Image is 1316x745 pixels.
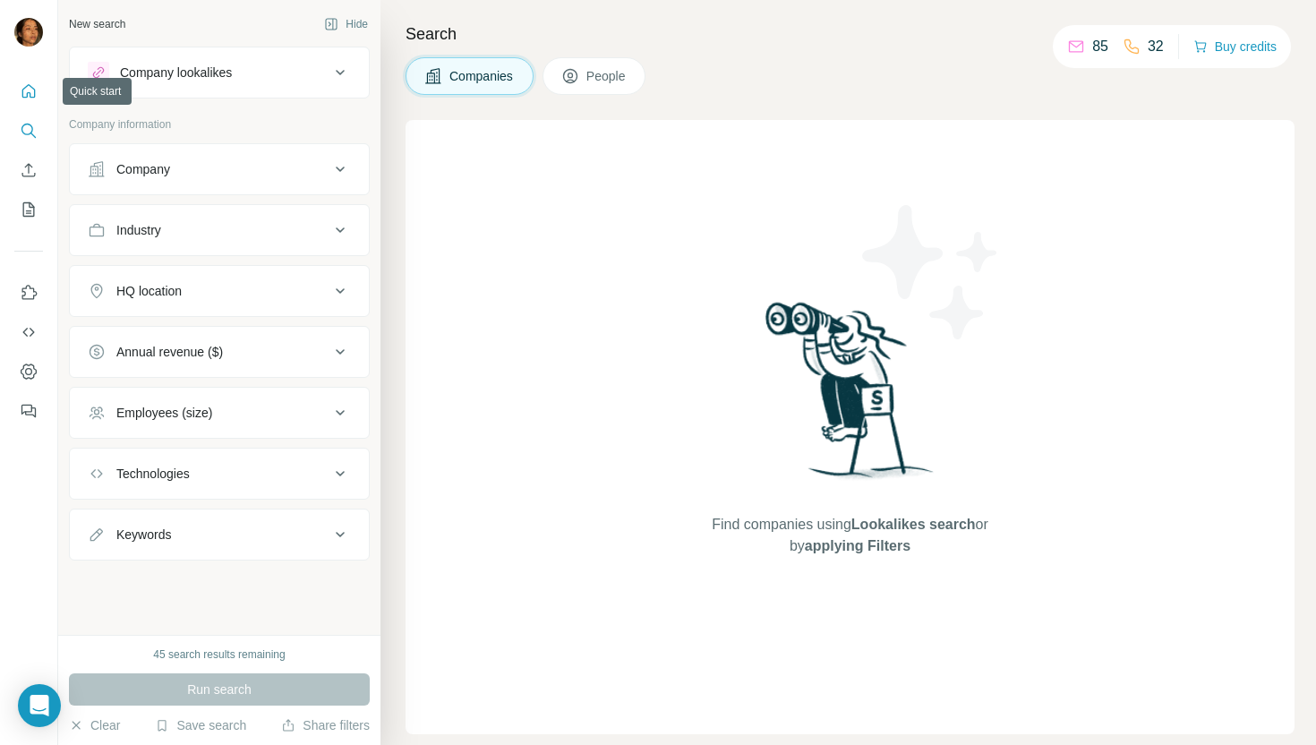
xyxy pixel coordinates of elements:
[70,148,369,191] button: Company
[706,514,993,557] span: Find companies using or by
[70,330,369,373] button: Annual revenue ($)
[14,277,43,309] button: Use Surfe on LinkedIn
[70,452,369,495] button: Technologies
[281,716,370,734] button: Share filters
[805,538,910,553] span: applying Filters
[14,154,43,186] button: Enrich CSV
[69,116,370,133] p: Company information
[1092,36,1108,57] p: 85
[14,395,43,427] button: Feedback
[586,67,628,85] span: People
[153,647,285,663] div: 45 search results remaining
[70,51,369,94] button: Company lookalikes
[70,513,369,556] button: Keywords
[69,716,120,734] button: Clear
[757,297,944,497] img: Surfe Illustration - Woman searching with binoculars
[70,270,369,313] button: HQ location
[18,684,61,727] div: Open Intercom Messenger
[116,221,161,239] div: Industry
[116,160,170,178] div: Company
[406,21,1295,47] h4: Search
[14,18,43,47] img: Avatar
[70,391,369,434] button: Employees (size)
[70,209,369,252] button: Industry
[14,193,43,226] button: My lists
[116,282,182,300] div: HQ location
[14,75,43,107] button: Quick start
[116,404,212,422] div: Employees (size)
[14,355,43,388] button: Dashboard
[14,115,43,147] button: Search
[850,192,1012,353] img: Surfe Illustration - Stars
[155,716,246,734] button: Save search
[449,67,515,85] span: Companies
[1148,36,1164,57] p: 32
[69,16,125,32] div: New search
[116,343,223,361] div: Annual revenue ($)
[116,526,171,544] div: Keywords
[312,11,380,38] button: Hide
[851,517,976,532] span: Lookalikes search
[120,64,232,81] div: Company lookalikes
[1193,34,1277,59] button: Buy credits
[116,465,190,483] div: Technologies
[14,316,43,348] button: Use Surfe API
